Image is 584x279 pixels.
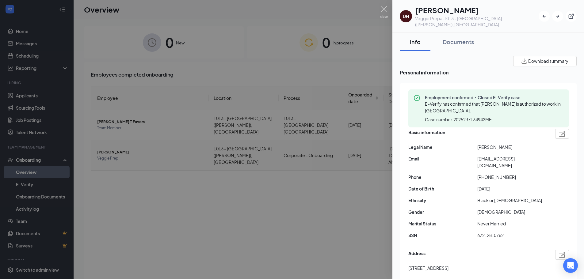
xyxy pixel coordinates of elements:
[408,265,448,271] span: [STREET_ADDRESS]
[425,94,564,100] span: Employment confirmed・Closed E-Verify case
[403,13,409,19] div: DH
[568,13,574,19] svg: ExternalLink
[477,174,546,180] span: [PHONE_NUMBER]
[415,5,539,15] h1: [PERSON_NAME]
[541,13,547,19] svg: ArrowLeftNew
[477,197,546,204] span: Black or [DEMOGRAPHIC_DATA]
[408,250,426,260] span: Address
[413,94,421,102] svg: CheckmarkCircle
[408,144,477,150] span: Legal Name
[539,11,550,22] button: ArrowLeftNew
[477,232,546,239] span: 672-28-0762
[443,38,474,46] div: Documents
[528,58,568,64] span: Download summary
[406,38,424,46] div: Info
[408,209,477,215] span: Gender
[552,11,563,22] button: ArrowRight
[408,155,477,162] span: Email
[477,155,546,169] span: [EMAIL_ADDRESS][DOMAIN_NAME]
[408,185,477,192] span: Date of Birth
[477,209,546,215] span: [DEMOGRAPHIC_DATA]
[408,174,477,180] span: Phone
[425,116,492,123] span: Case number: 2025237134942ME
[408,129,445,139] span: Basic information
[425,101,561,113] span: E-Verify has confirmed that [PERSON_NAME] is authorized to work in [GEOGRAPHIC_DATA].
[477,220,546,227] span: Never Married
[477,185,546,192] span: [DATE]
[415,15,539,28] div: Veggie Prep at 1013 - [GEOGRAPHIC_DATA] ([PERSON_NAME]), [GEOGRAPHIC_DATA]
[513,56,577,66] button: Download summary
[563,258,578,273] div: Open Intercom Messenger
[408,197,477,204] span: Ethnicity
[400,69,577,76] span: Personal information
[408,220,477,227] span: Marital Status
[555,13,561,19] svg: ArrowRight
[408,232,477,239] span: SSN
[566,11,577,22] button: ExternalLink
[477,144,546,150] span: [PERSON_NAME]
